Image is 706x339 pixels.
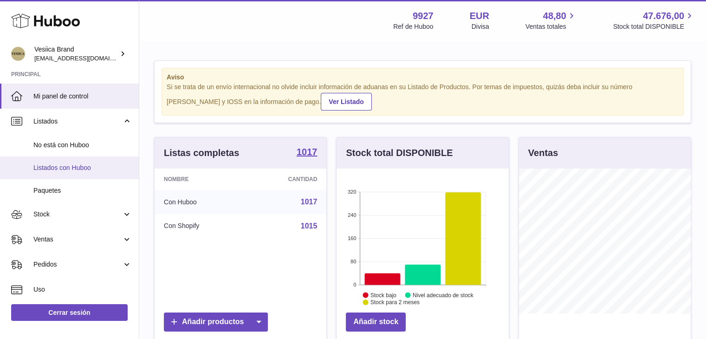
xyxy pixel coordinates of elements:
[11,47,25,61] img: logistic@vesiica.com
[346,313,406,332] a: Añadir stock
[413,10,434,22] strong: 9927
[33,141,132,150] span: No está con Huboo
[34,45,118,63] div: Vesiica Brand
[167,73,679,82] strong: Aviso
[643,10,684,22] span: 47.676,00
[155,169,246,190] th: Nombre
[33,285,132,294] span: Uso
[543,10,566,22] span: 48,80
[613,22,695,31] span: Stock total DISPONIBLE
[155,214,246,238] td: Con Shopify
[33,117,122,126] span: Listados
[525,22,577,31] span: Ventas totales
[297,147,317,158] a: 1017
[155,190,246,214] td: Con Huboo
[370,292,396,298] text: Stock bajo
[525,10,577,31] a: 48,80 Ventas totales
[34,54,136,62] span: [EMAIL_ADDRESS][DOMAIN_NAME]
[393,22,433,31] div: Ref de Huboo
[33,92,132,101] span: Mi panel de control
[613,10,695,31] a: 47.676,00 Stock total DISPONIBLE
[370,299,420,306] text: Stock para 2 meses
[321,93,371,111] a: Ver Listado
[351,259,356,264] text: 80
[301,222,317,230] a: 1015
[348,212,356,218] text: 240
[354,282,356,287] text: 0
[33,260,122,269] span: Pedidos
[528,147,558,159] h3: Ventas
[301,198,317,206] a: 1017
[11,304,128,321] a: Cerrar sesión
[413,292,474,298] text: Nivel adecuado de stock
[33,210,122,219] span: Stock
[348,189,356,195] text: 320
[346,147,453,159] h3: Stock total DISPONIBLE
[348,235,356,241] text: 160
[164,147,239,159] h3: Listas completas
[33,163,132,172] span: Listados con Huboo
[33,186,132,195] span: Paquetes
[164,313,268,332] a: Añadir productos
[297,147,317,156] strong: 1017
[470,10,489,22] strong: EUR
[246,169,327,190] th: Cantidad
[167,83,679,111] div: Si se trata de un envío internacional no olvide incluir información de aduanas en su Listado de P...
[472,22,489,31] div: Divisa
[33,235,122,244] span: Ventas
